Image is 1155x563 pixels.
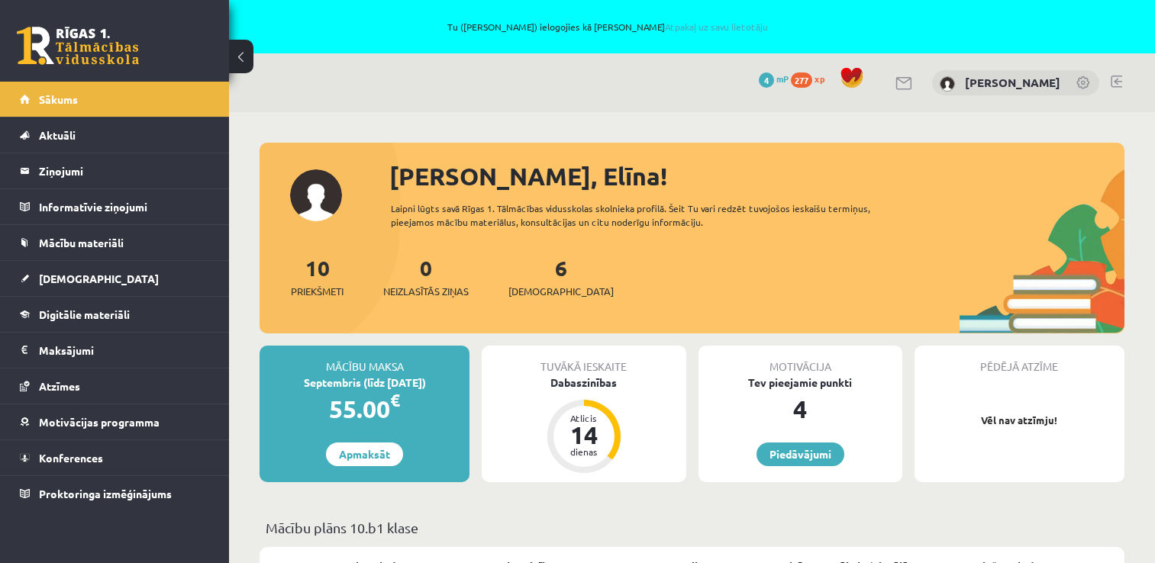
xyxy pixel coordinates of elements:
[39,92,78,106] span: Sākums
[940,76,955,92] img: Elīna Kivriņa
[922,413,1117,428] p: Vēl nav atzīmju!
[20,333,210,368] a: Maksājumi
[482,375,686,391] div: Dabaszinības
[389,158,1124,195] div: [PERSON_NAME], Elīna!
[383,284,469,299] span: Neizlasītās ziņas
[260,346,469,375] div: Mācību maksa
[698,346,902,375] div: Motivācija
[391,201,910,229] div: Laipni lūgts savā Rīgas 1. Tālmācības vidusskolas skolnieka profilā. Šeit Tu vari redzēt tuvojošo...
[291,284,344,299] span: Priekšmeti
[20,117,210,153] a: Aktuāli
[20,189,210,224] a: Informatīvie ziņojumi
[39,487,172,500] span: Proktoringa izmēģinājums
[482,346,686,375] div: Tuvākā ieskaite
[20,404,210,439] a: Motivācijas programma
[20,440,210,475] a: Konferences
[561,413,607,423] div: Atlicis
[665,21,768,33] a: Atpakaļ uz savu lietotāju
[39,236,124,249] span: Mācību materiāli
[39,451,103,465] span: Konferences
[260,375,469,391] div: Septembris (līdz [DATE])
[390,389,400,411] span: €
[20,82,210,117] a: Sākums
[20,261,210,296] a: [DEMOGRAPHIC_DATA]
[39,189,210,224] legend: Informatīvie ziņojumi
[698,391,902,427] div: 4
[39,379,80,393] span: Atzīmes
[815,72,824,85] span: xp
[39,128,76,142] span: Aktuāli
[915,346,1124,375] div: Pēdējā atzīme
[508,254,614,299] a: 6[DEMOGRAPHIC_DATA]
[561,447,607,456] div: dienas
[291,254,344,299] a: 10Priekšmeti
[383,254,469,299] a: 0Neizlasītās ziņas
[759,72,774,88] span: 4
[482,375,686,475] a: Dabaszinības Atlicis 14 dienas
[20,368,210,404] a: Atzīmes
[266,517,1118,538] p: Mācību plāns 10.b1 klase
[20,297,210,332] a: Digitālie materiāli
[20,225,210,260] a: Mācību materiāli
[326,442,403,466] a: Apmaksāt
[17,27,139,65] a: Rīgas 1. Tālmācības vidusskola
[698,375,902,391] div: Tev pieejamie punkti
[39,272,159,285] span: [DEMOGRAPHIC_DATA]
[176,22,1040,31] span: Tu ([PERSON_NAME]) ielogojies kā [PERSON_NAME]
[20,153,210,188] a: Ziņojumi
[39,333,210,368] legend: Maksājumi
[39,307,130,321] span: Digitālie materiāli
[776,72,789,85] span: mP
[20,476,210,511] a: Proktoringa izmēģinājums
[791,72,812,88] span: 277
[39,415,160,429] span: Motivācijas programma
[260,391,469,427] div: 55.00
[757,442,844,466] a: Piedāvājumi
[791,72,832,85] a: 277 xp
[508,284,614,299] span: [DEMOGRAPHIC_DATA]
[759,72,789,85] a: 4 mP
[39,153,210,188] legend: Ziņojumi
[965,75,1060,90] a: [PERSON_NAME]
[561,423,607,447] div: 14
